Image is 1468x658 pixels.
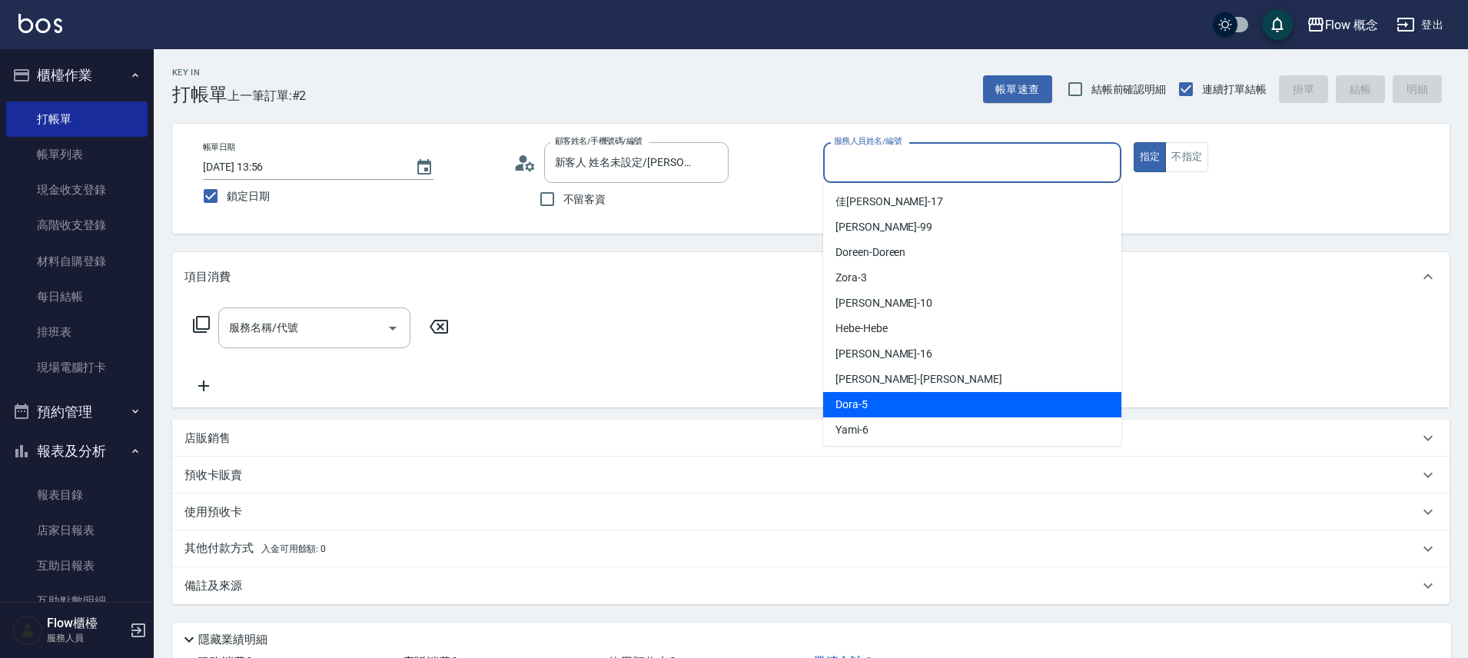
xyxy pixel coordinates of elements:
p: 備註及來源 [184,578,242,594]
span: [PERSON_NAME] -16 [835,346,932,362]
div: 備註及來源 [172,567,1450,604]
a: 現金收支登錄 [6,172,148,208]
div: 項目消費 [172,252,1450,301]
a: 帳單列表 [6,137,148,172]
img: Logo [18,14,62,33]
span: [PERSON_NAME] -10 [835,295,932,311]
span: 結帳前確認明細 [1091,81,1167,98]
span: 佳[PERSON_NAME] -17 [835,194,943,210]
div: 店販銷售 [172,420,1450,457]
h3: 打帳單 [172,84,228,105]
span: 鎖定日期 [227,188,270,204]
button: 登出 [1390,11,1450,39]
span: 連續打單結帳 [1202,81,1267,98]
h2: Key In [172,68,228,78]
label: 顧客姓名/手機號碼/編號 [555,135,643,147]
p: 預收卡販賣 [184,467,242,484]
span: Dora -5 [835,397,868,413]
span: [PERSON_NAME] -99 [835,219,932,235]
a: 現場電腦打卡 [6,350,148,385]
p: 服務人員 [47,631,125,645]
a: 排班表 [6,314,148,350]
div: 其他付款方式入金可用餘額: 0 [172,530,1450,567]
a: 每日結帳 [6,279,148,314]
h5: Flow櫃檯 [47,616,125,631]
span: Yami -6 [835,422,869,438]
div: 使用預收卡 [172,493,1450,530]
button: 報表及分析 [6,431,148,471]
button: save [1262,9,1293,40]
span: 上一筆訂單:#2 [228,86,307,105]
label: 服務人員姓名/編號 [834,135,902,147]
a: 打帳單 [6,101,148,137]
button: Flow 概念 [1300,9,1385,41]
button: 不指定 [1165,142,1208,172]
span: Hebe -Hebe [835,321,888,337]
input: YYYY/MM/DD hh:mm [203,155,400,180]
a: 材料自購登錄 [6,244,148,279]
span: 不留客資 [563,191,606,208]
p: 其他付款方式 [184,540,326,557]
p: 隱藏業績明細 [198,632,267,648]
button: Open [380,316,405,341]
a: 高階收支登錄 [6,208,148,243]
span: Zora -3 [835,270,867,286]
p: 項目消費 [184,269,231,285]
a: 店家日報表 [6,513,148,548]
button: 預約管理 [6,392,148,432]
img: Person [12,615,43,646]
div: Flow 概念 [1325,15,1379,35]
span: Doreen -Doreen [835,244,905,261]
a: 互助日報表 [6,548,148,583]
a: 報表目錄 [6,477,148,513]
button: 指定 [1134,142,1167,172]
span: [PERSON_NAME] -[PERSON_NAME] [835,371,1002,387]
p: 使用預收卡 [184,504,242,520]
div: 預收卡販賣 [172,457,1450,493]
label: 帳單日期 [203,141,235,153]
button: Choose date, selected date is 2025-09-11 [406,149,443,186]
span: 入金可用餘額: 0 [261,543,327,554]
button: 櫃檯作業 [6,55,148,95]
button: 帳單速查 [983,75,1052,104]
a: 互助點數明細 [6,583,148,619]
p: 店販銷售 [184,430,231,447]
